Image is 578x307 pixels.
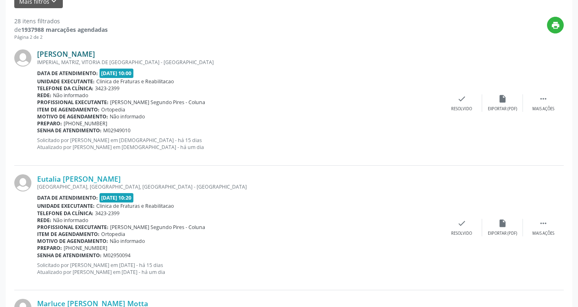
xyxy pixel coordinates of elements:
b: Profissional executante: [37,99,109,106]
div: Exportar (PDF) [488,106,517,112]
b: Motivo de agendamento: [37,113,108,120]
span: Ortopedia [101,231,125,238]
div: IMPERIAL, MATRIZ, VITORIA DE [GEOGRAPHIC_DATA] - [GEOGRAPHIC_DATA] [37,59,441,66]
span: Clinica de Fraturas e Reabilitacao [96,202,174,209]
span: [DATE] 10:20 [100,193,134,202]
span: Não informado [110,113,145,120]
b: Preparo: [37,120,62,127]
div: Resolvido [451,231,472,236]
b: Data de atendimento: [37,70,98,77]
b: Preparo: [37,245,62,251]
p: Solicitado por [PERSON_NAME] em [DEMOGRAPHIC_DATA] - há 15 dias Atualizado por [PERSON_NAME] em [... [37,137,441,151]
i: check [457,219,466,228]
b: Telefone da clínica: [37,85,93,92]
span: Ortopedia [101,106,125,113]
span: [PERSON_NAME] Segundo Pires - Coluna [110,224,205,231]
div: Página 2 de 2 [14,34,108,41]
span: Clinica de Fraturas e Reabilitacao [96,78,174,85]
b: Item de agendamento: [37,231,100,238]
button: print [547,17,564,33]
div: Mais ações [532,106,554,112]
span: 3423-2399 [95,85,120,92]
a: Eutalia [PERSON_NAME] [37,174,121,183]
span: [PERSON_NAME] Segundo Pires - Coluna [110,99,205,106]
b: Rede: [37,217,51,224]
span: M02949010 [103,127,131,134]
i: insert_drive_file [498,94,507,103]
b: Motivo de agendamento: [37,238,108,245]
div: [GEOGRAPHIC_DATA], [GEOGRAPHIC_DATA], [GEOGRAPHIC_DATA] - [GEOGRAPHIC_DATA] [37,183,441,190]
span: [DATE] 10:00 [100,69,134,78]
b: Senha de atendimento: [37,252,102,259]
span: 3423-2399 [95,210,120,217]
b: Rede: [37,92,51,99]
span: [PHONE_NUMBER] [64,120,107,127]
span: Não informado [53,92,88,99]
i: print [551,21,560,30]
b: Senha de atendimento: [37,127,102,134]
i:  [539,94,548,103]
a: [PERSON_NAME] [37,49,95,58]
b: Profissional executante: [37,224,109,231]
b: Telefone da clínica: [37,210,93,217]
div: Exportar (PDF) [488,231,517,236]
div: de [14,25,108,34]
img: img [14,49,31,67]
div: Mais ações [532,231,554,236]
b: Unidade executante: [37,202,95,209]
b: Data de atendimento: [37,194,98,201]
i: insert_drive_file [498,219,507,228]
i: check [457,94,466,103]
img: img [14,174,31,191]
strong: 1937988 marcações agendadas [21,26,108,33]
b: Unidade executante: [37,78,95,85]
div: 28 itens filtrados [14,17,108,25]
b: Item de agendamento: [37,106,100,113]
span: [PHONE_NUMBER] [64,245,107,251]
span: M02950094 [103,252,131,259]
p: Solicitado por [PERSON_NAME] em [DATE] - há 15 dias Atualizado por [PERSON_NAME] em [DATE] - há u... [37,262,441,276]
div: Resolvido [451,106,472,112]
i:  [539,219,548,228]
span: Não informado [53,217,88,224]
span: Não informado [110,238,145,245]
